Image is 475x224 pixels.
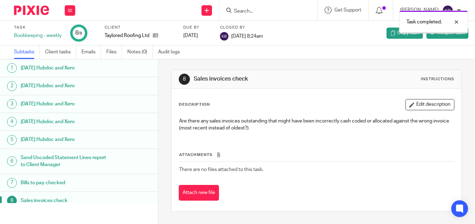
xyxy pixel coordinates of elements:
[405,99,454,110] button: Edit description
[183,25,211,30] label: Due by
[21,81,108,91] h1: [DATE] Hubdoc and Xero
[21,134,108,145] h1: [DATE] Hubdoc and Xero
[7,81,17,91] div: 2
[78,31,82,35] small: /8
[220,25,263,30] label: Closed by
[45,45,76,59] a: Client tasks
[21,63,108,73] h1: [DATE] Hubdoc and Xero
[7,135,17,145] div: 5
[21,152,108,170] h1: Send Uncoded Statement Lines report to Client Manager
[406,18,442,25] p: Task completed.
[158,45,185,59] a: Audit logs
[179,102,210,107] p: Description
[106,45,122,59] a: Files
[14,6,49,15] img: Pixie
[421,76,454,82] div: Instructions
[7,117,17,127] div: 4
[233,8,296,15] input: Search
[179,74,190,85] div: 8
[21,117,108,127] h1: [DATE] Hubdoc and Xero
[7,178,17,188] div: 7
[127,45,153,59] a: Notes (0)
[14,45,40,59] a: Subtasks
[231,33,263,38] span: [DATE] 8:24am
[7,63,17,73] div: 1
[7,156,17,166] div: 6
[220,32,228,40] img: svg%3E
[194,75,332,83] h1: Sales invoices check
[7,196,17,206] div: 8
[183,32,211,39] div: [DATE]
[21,195,108,206] h1: Sales invoices check
[179,118,454,132] p: Are there any sales invoices outstanding that might have been incorrectly cash coded or allocated...
[105,32,149,39] p: Taylored Roofing Ltd
[7,99,17,109] div: 3
[75,29,82,37] div: 8
[14,25,62,30] label: Task
[179,185,219,201] button: Attach new file
[14,32,62,39] div: Bookkeeping - weekly
[179,167,263,172] span: There are no files attached to this task.
[442,5,453,16] img: svg%3E
[179,153,213,157] span: Attachments
[21,99,108,109] h1: [DATE] Hubdoc and Xero
[81,45,101,59] a: Emails
[105,25,175,30] label: Client
[21,178,108,188] h1: Bills to pay checked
